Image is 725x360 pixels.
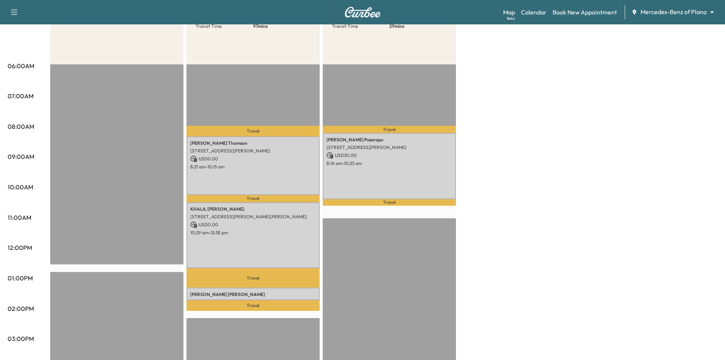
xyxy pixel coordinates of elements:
[186,300,320,311] p: Travel
[389,23,447,29] p: 29 mins
[8,182,33,192] p: 10:00AM
[8,152,34,161] p: 09:00AM
[327,137,452,143] p: [PERSON_NAME] Pusarapu
[190,214,316,220] p: [STREET_ADDRESS][PERSON_NAME][PERSON_NAME]
[332,23,389,29] p: Transit Time
[190,230,316,236] p: 10:29 am - 12:38 pm
[253,23,311,29] p: 97 mins
[190,221,316,228] p: USD 0.00
[190,148,316,154] p: [STREET_ADDRESS][PERSON_NAME]
[507,16,515,21] div: Beta
[186,195,320,202] p: Travel
[553,8,617,17] a: Book New Appointment
[190,155,316,162] p: USD 0.00
[344,7,381,18] img: Curbee Logo
[521,8,547,17] a: Calendar
[190,291,316,298] p: [PERSON_NAME] [PERSON_NAME]
[8,334,34,343] p: 03:00PM
[327,144,452,150] p: [STREET_ADDRESS][PERSON_NAME]
[190,140,316,146] p: [PERSON_NAME] Thomson
[8,213,31,222] p: 11:00AM
[503,8,515,17] a: MapBeta
[190,299,316,305] p: [STREET_ADDRESS]
[196,23,253,29] p: Transit Time
[323,199,456,206] p: Travel
[327,152,452,159] p: USD 30.00
[8,61,34,70] p: 06:00AM
[190,206,316,212] p: KHALIL [PERSON_NAME]
[186,268,320,288] p: Travel
[323,126,456,133] p: Travel
[186,126,320,136] p: Travel
[8,274,33,283] p: 01:00PM
[190,164,316,170] p: 8:21 am - 10:15 am
[8,243,32,252] p: 12:00PM
[8,304,34,313] p: 02:00PM
[8,122,34,131] p: 08:00AM
[641,8,707,16] span: Mercedes-Benz of Plano
[8,91,33,101] p: 07:00AM
[327,160,452,166] p: 8:14 am - 10:23 am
